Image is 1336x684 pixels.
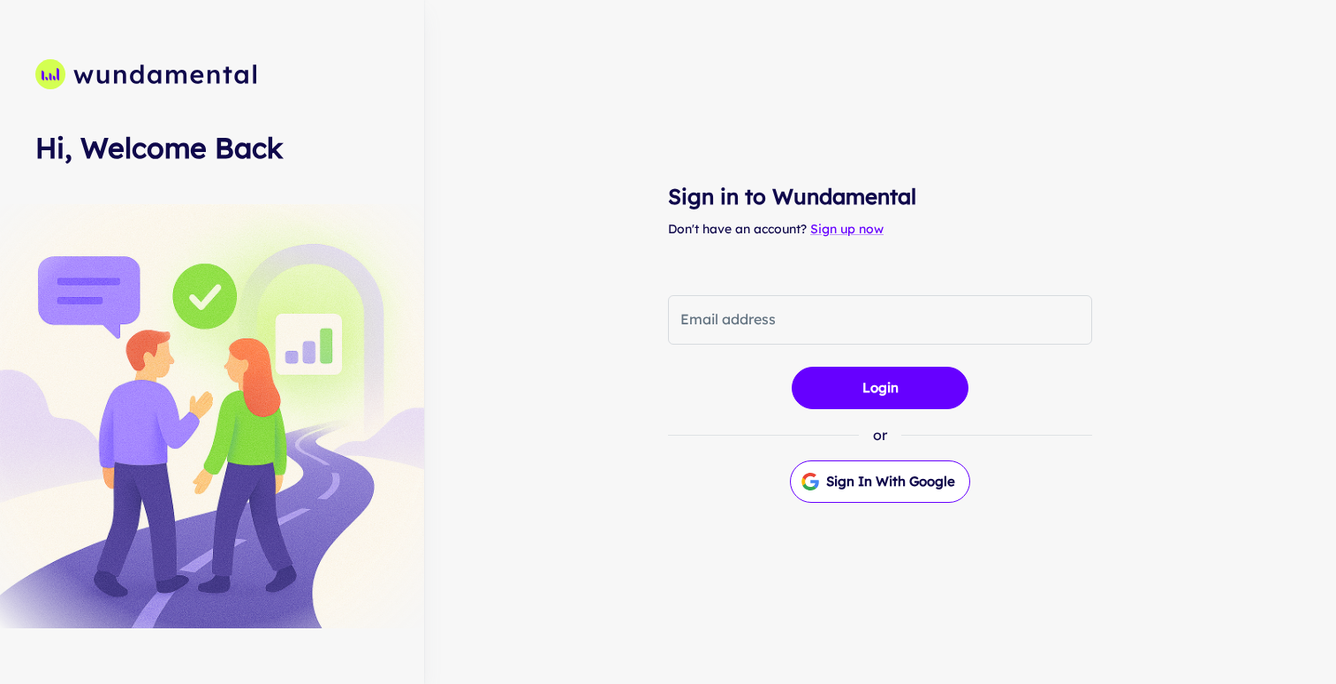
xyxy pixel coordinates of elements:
p: Don't have an account? [668,219,1092,239]
button: Login [792,367,968,409]
p: or [873,424,887,445]
h4: Sign in to Wundamental [668,180,1092,212]
button: Sign in with Google [790,460,970,503]
a: Sign up now [810,221,884,237]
